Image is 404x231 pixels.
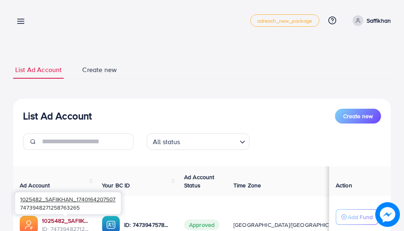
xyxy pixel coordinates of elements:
[15,192,121,214] div: 7473948271258763265
[257,18,312,23] span: adreach_new_package
[367,16,391,26] p: Saffikhan
[151,136,182,148] span: All status
[184,173,215,189] span: Ad Account Status
[335,109,381,124] button: Create new
[20,195,115,203] span: 1025482_SAFIIKHAN_1740164207507
[377,204,398,225] img: image
[15,65,62,75] span: List Ad Account
[23,110,92,122] h3: List Ad Account
[184,219,219,230] span: Approved
[124,220,171,230] p: ID: 7473947578879590401
[343,112,373,120] span: Create new
[102,181,130,189] span: Your BC ID
[349,15,391,26] a: Saffikhan
[250,14,319,27] a: adreach_new_package
[233,181,261,189] span: Time Zone
[233,221,348,229] span: [GEOGRAPHIC_DATA]/[GEOGRAPHIC_DATA]
[336,181,352,189] span: Action
[183,134,236,148] input: Search for option
[82,65,117,75] span: Create new
[336,209,378,225] button: Add Fund
[348,212,373,222] p: Add Fund
[42,217,89,225] a: 1025482_SAFIIKHAN_1740164207507
[20,181,50,189] span: Ad Account
[147,133,249,150] div: Search for option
